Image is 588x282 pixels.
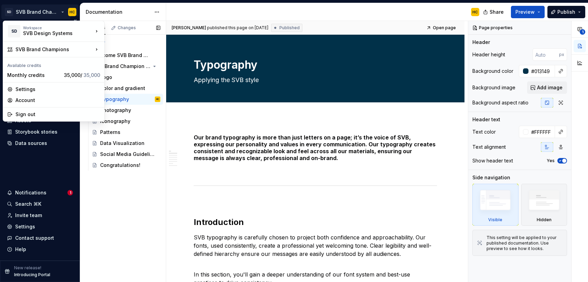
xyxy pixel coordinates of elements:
span: 35,000 [84,72,100,78]
div: Workspace [23,26,93,30]
div: SD [8,25,20,37]
div: Sign out [15,111,100,118]
div: Monthly credits [7,72,61,79]
div: Settings [15,86,100,93]
div: SVB Design Systems [23,30,82,37]
div: Account [15,97,100,104]
div: SVB Brand Champions [15,46,93,53]
span: 35,000 / [64,72,100,78]
div: Available credits [4,59,103,70]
